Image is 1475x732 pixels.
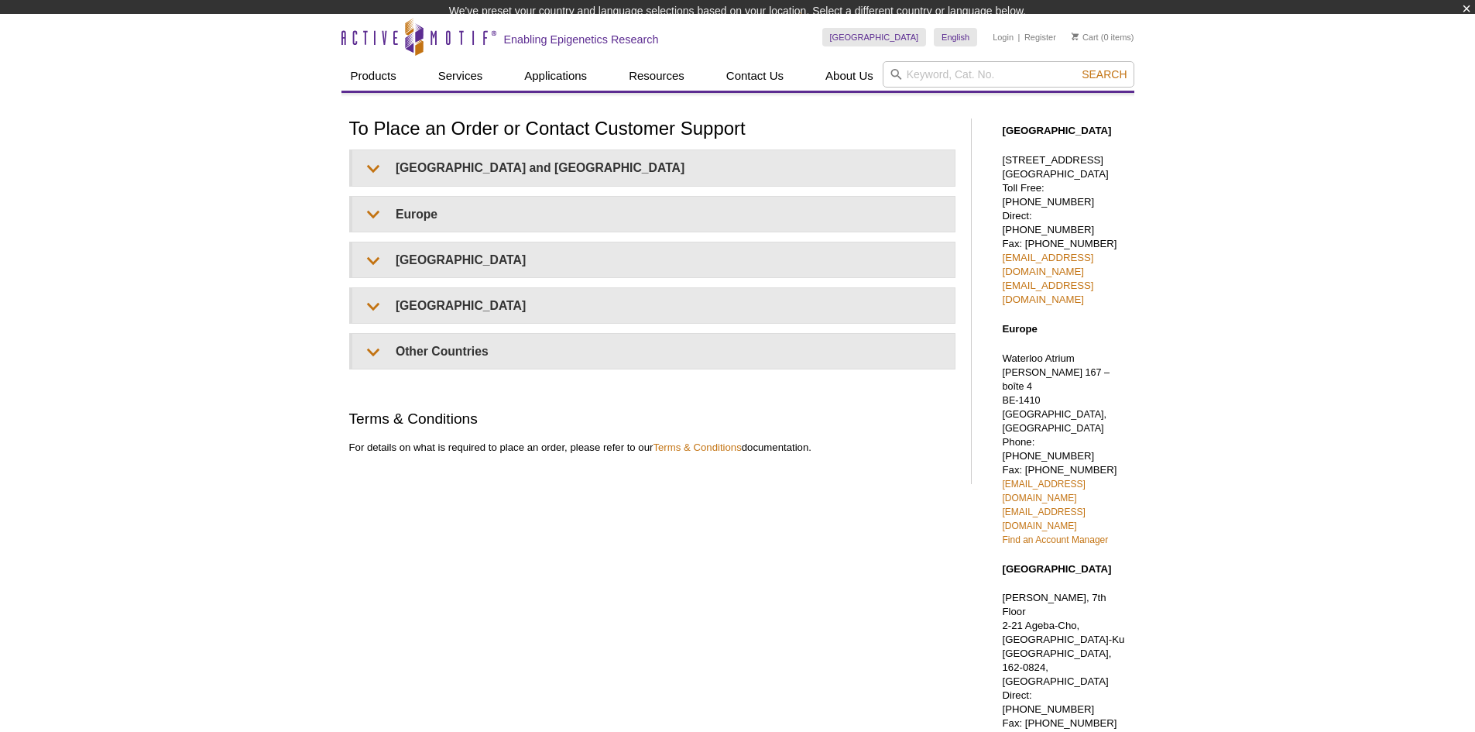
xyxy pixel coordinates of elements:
a: [EMAIL_ADDRESS][DOMAIN_NAME] [1003,280,1094,305]
strong: Europe [1003,323,1038,335]
summary: [GEOGRAPHIC_DATA] and [GEOGRAPHIC_DATA] [352,150,955,185]
summary: [GEOGRAPHIC_DATA] [352,288,955,323]
a: Products [341,61,406,91]
a: [EMAIL_ADDRESS][DOMAIN_NAME] [1003,479,1086,503]
a: [EMAIL_ADDRESS][DOMAIN_NAME] [1003,252,1094,277]
p: [STREET_ADDRESS] [GEOGRAPHIC_DATA] Toll Free: [PHONE_NUMBER] Direct: [PHONE_NUMBER] Fax: [PHONE_N... [1003,153,1127,307]
a: Terms & Conditions [653,442,741,453]
p: Waterloo Atrium Phone: [PHONE_NUMBER] Fax: [PHONE_NUMBER] [1003,352,1127,547]
a: Contact Us [717,61,793,91]
h2: Enabling Epigenetics Research [504,33,659,46]
a: [EMAIL_ADDRESS][DOMAIN_NAME] [1003,507,1086,531]
summary: [GEOGRAPHIC_DATA] [352,242,955,277]
strong: [GEOGRAPHIC_DATA] [1003,125,1112,136]
button: Search [1077,67,1131,81]
a: Register [1024,32,1056,43]
a: About Us [816,61,883,91]
li: (0 items) [1072,28,1134,46]
h1: To Place an Order or Contact Customer Support [349,119,955,141]
img: Change Here [800,12,841,48]
a: Applications [515,61,596,91]
summary: Other Countries [352,334,955,369]
li: | [1018,28,1020,46]
a: Cart [1072,32,1099,43]
span: Search [1082,68,1127,81]
a: Resources [619,61,694,91]
a: English [934,28,977,46]
a: Services [429,61,492,91]
img: Your Cart [1072,33,1079,40]
input: Keyword, Cat. No. [883,61,1134,88]
a: Find an Account Manager [1003,534,1109,545]
span: [PERSON_NAME] 167 – boîte 4 BE-1410 [GEOGRAPHIC_DATA], [GEOGRAPHIC_DATA] [1003,367,1110,434]
p: For details on what is required to place an order, please refer to our documentation. [349,441,955,455]
strong: [GEOGRAPHIC_DATA] [1003,563,1112,575]
a: [GEOGRAPHIC_DATA] [822,28,927,46]
h2: Terms & Conditions [349,408,955,429]
a: Login [993,32,1014,43]
summary: Europe [352,197,955,232]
